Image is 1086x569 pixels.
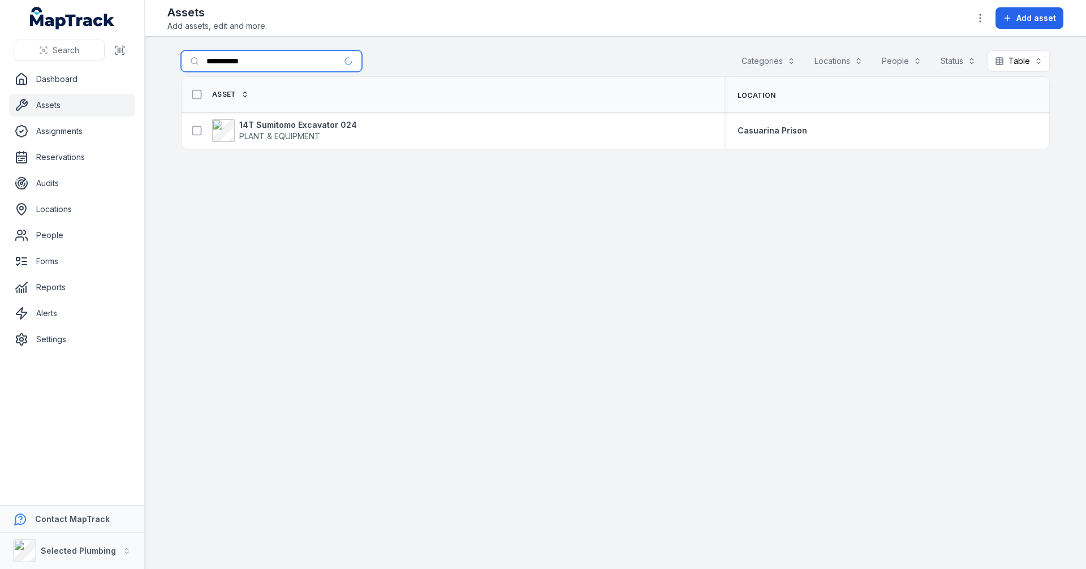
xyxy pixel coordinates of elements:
a: Casuarina Prison [738,125,807,136]
strong: Selected Plumbing [41,546,116,555]
a: Audits [9,172,135,195]
span: PLANT & EQUIPMENT [239,131,320,141]
span: Add asset [1016,12,1056,24]
button: Status [933,50,983,72]
button: Search [14,40,105,61]
strong: Contact MapTrack [35,514,110,524]
button: Add asset [996,7,1063,29]
span: Add assets, edit and more. [167,20,267,32]
button: Table [988,50,1050,72]
span: Casuarina Prison [738,126,807,135]
a: MapTrack [30,7,115,29]
button: Locations [807,50,870,72]
a: People [9,224,135,247]
span: Location [738,91,775,100]
a: Forms [9,250,135,273]
a: Reports [9,276,135,299]
button: Categories [734,50,803,72]
a: Asset [212,90,249,99]
a: Locations [9,198,135,221]
h2: Assets [167,5,267,20]
a: Assignments [9,120,135,143]
span: Search [53,45,79,56]
a: 14T Sumitomo Excavator 024PLANT & EQUIPMENT [212,119,357,142]
a: Settings [9,328,135,351]
button: People [874,50,929,72]
a: Dashboard [9,68,135,90]
strong: 14T Sumitomo Excavator 024 [239,119,357,131]
a: Alerts [9,302,135,325]
a: Reservations [9,146,135,169]
a: Assets [9,94,135,117]
span: Asset [212,90,236,99]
